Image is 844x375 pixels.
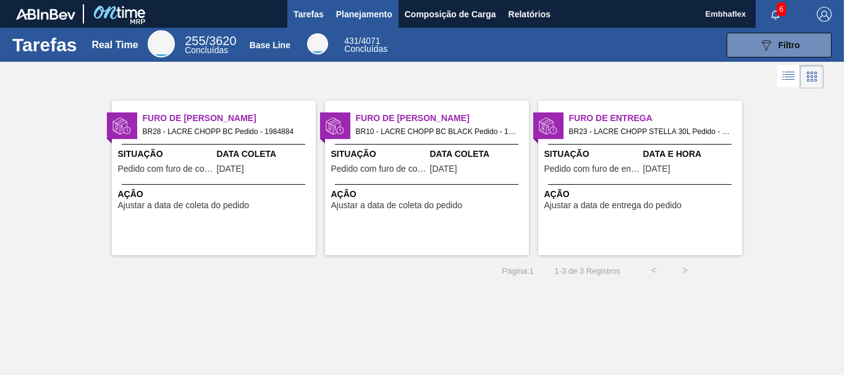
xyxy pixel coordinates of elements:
span: 255 [185,34,205,48]
span: Data e Hora [643,148,739,161]
img: status [112,117,131,135]
div: Real Time [91,40,138,51]
span: Ajustar a data de coleta do pedido [118,201,250,210]
span: Ação [118,188,313,201]
div: Base Line [307,33,328,54]
span: Concluídas [344,44,387,54]
div: Real Time [185,36,236,54]
span: Furo de Coleta [143,112,316,125]
img: TNhmsLtSVTkK8tSr43FrP2fwEKptu5GPRR3wAAAABJRU5ErkJggg== [16,9,75,20]
span: Concluídas [185,45,228,55]
span: Pedido com furo de coleta [118,164,214,174]
span: 29/08/2025, [643,164,670,174]
span: Tarefas [293,7,324,22]
span: BR10 - LACRE CHOPP BC BLACK Pedido - 1990778 [356,125,519,138]
button: Notificações [756,6,795,23]
div: Real Time [148,30,175,57]
span: 1 - 3 de 3 Registros [552,266,620,276]
span: Situação [118,148,214,161]
span: Data Coleta [430,148,526,161]
span: BR28 - LACRE CHOPP BC Pedido - 1984884 [143,125,306,138]
div: Visão em Lista [777,65,800,88]
span: Ação [544,188,739,201]
span: BR23 - LACRE CHOPP STELLA 30L Pedido - 1979841 [569,125,732,138]
div: Visão em Cards [800,65,824,88]
span: Situação [331,148,427,161]
span: 431 [344,36,358,46]
div: Base Line [250,40,290,50]
span: Ação [331,188,526,201]
span: / 4071 [344,36,380,46]
span: Página : 1 [502,266,534,276]
span: Filtro [779,40,800,50]
span: Relatórios [509,7,551,22]
h1: Tarefas [12,38,77,52]
button: > [670,255,701,286]
span: 28/07/2025 [217,164,244,174]
span: 18/08/2025 [430,164,457,174]
div: Base Line [344,37,387,53]
span: Planejamento [336,7,392,22]
span: Furo de Coleta [356,112,529,125]
span: Pedido com furo de coleta [331,164,427,174]
span: Pedido com furo de entrega [544,164,640,174]
span: 6 [777,2,786,16]
span: Ajustar a data de entrega do pedido [544,201,682,210]
span: Furo de Entrega [569,112,742,125]
span: Composição de Carga [405,7,496,22]
img: status [326,117,344,135]
span: Ajustar a data de coleta do pedido [331,201,463,210]
button: < [639,255,670,286]
span: Situação [544,148,640,161]
button: Filtro [727,33,832,57]
img: status [539,117,557,135]
img: Logout [817,7,832,22]
span: / 3620 [185,34,236,48]
span: Data Coleta [217,148,313,161]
